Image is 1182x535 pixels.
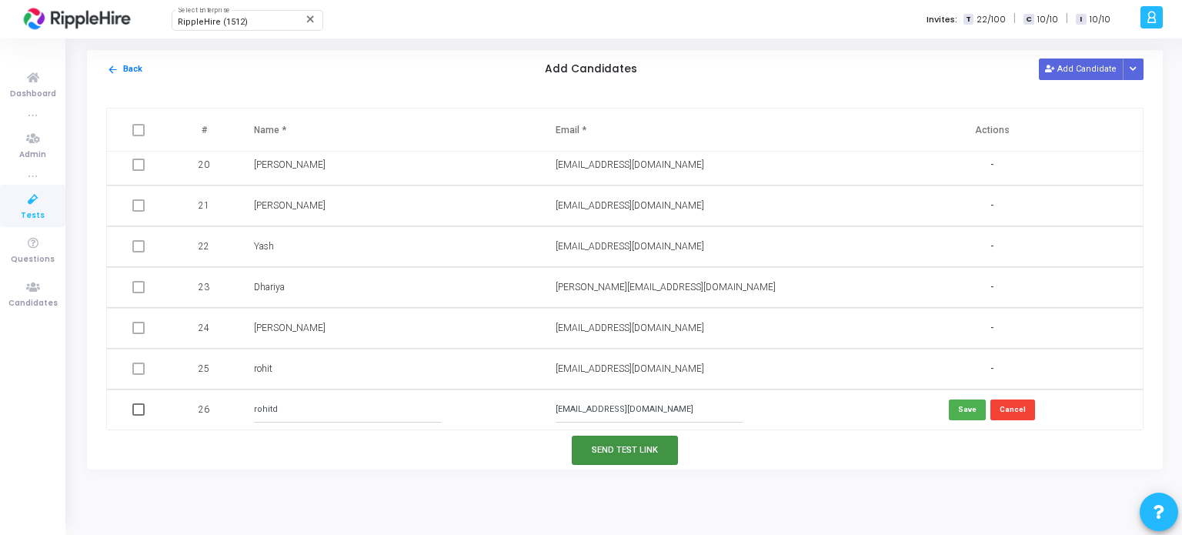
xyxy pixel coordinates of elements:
span: [PERSON_NAME] [254,323,326,333]
span: 25 [199,362,209,376]
img: logo [19,4,135,35]
span: Admin [19,149,46,162]
span: 23 [199,280,209,294]
span: 26 [199,403,209,416]
span: I [1076,14,1086,25]
label: Invites: [927,13,957,26]
button: Back [106,62,143,77]
span: - [990,199,993,212]
button: Add Candidate [1039,59,1124,79]
span: [EMAIL_ADDRESS][DOMAIN_NAME] [556,323,704,333]
span: [EMAIL_ADDRESS][DOMAIN_NAME] [556,200,704,211]
span: [EMAIL_ADDRESS][DOMAIN_NAME] [556,241,704,252]
span: [PERSON_NAME] [254,200,326,211]
span: - [990,240,993,253]
span: RippleHire (1512) [178,17,248,27]
span: T [963,14,973,25]
button: Send Test Link [572,436,678,464]
mat-icon: arrow_back [107,64,119,75]
span: 24 [199,321,209,335]
span: | [1013,11,1016,27]
th: Name * [239,109,540,152]
h5: Add Candidates [545,63,637,76]
span: Tests [21,209,45,222]
th: Email * [540,109,842,152]
button: Save [949,400,986,420]
span: Yash [254,241,274,252]
span: C [1023,14,1033,25]
th: # [173,109,239,152]
span: [EMAIL_ADDRESS][DOMAIN_NAME] [556,159,704,170]
span: Candidates [8,297,58,310]
th: Actions [841,109,1143,152]
span: Dashboard [10,88,56,101]
span: | [1066,11,1068,27]
span: [PERSON_NAME][EMAIL_ADDRESS][DOMAIN_NAME] [556,282,776,293]
span: Dhariya [254,282,285,293]
span: 10/10 [1037,13,1058,26]
span: 21 [199,199,209,212]
span: 10/10 [1090,13,1110,26]
span: - [990,159,993,172]
span: Questions [11,253,55,266]
mat-icon: Clear [305,13,317,25]
span: - [990,322,993,335]
div: Button group with nested dropdown [1123,59,1144,79]
button: Cancel [990,400,1035,420]
span: - [990,363,993,376]
span: [EMAIL_ADDRESS][DOMAIN_NAME] [556,363,704,374]
span: 20 [199,158,209,172]
span: 22/100 [977,13,1006,26]
span: - [990,281,993,294]
span: rohit [254,363,272,374]
span: 22 [199,239,209,253]
span: [PERSON_NAME] [254,159,326,170]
